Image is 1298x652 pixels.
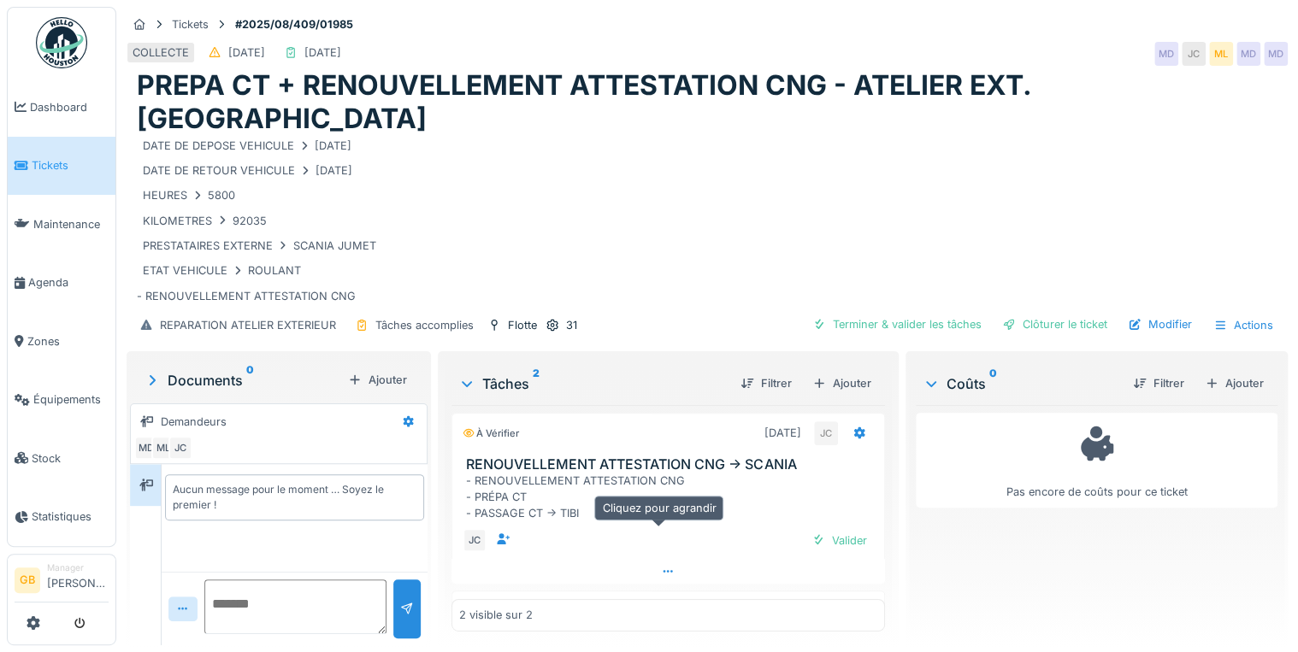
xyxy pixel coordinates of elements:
[134,436,158,460] div: MD
[341,368,414,391] div: Ajouter
[143,262,301,279] div: ETAT VEHICULE ROULANT
[143,238,376,254] div: PRESTATAIRES EXTERNE SCANIA JUMET
[30,99,109,115] span: Dashboard
[160,317,336,333] div: REPARATION ATELIER EXTERIEUR
[466,473,876,522] div: - RENOUVELLEMENT ATTESTATION CNG - PRÉPA CT - PASSAGE CT -> TIBI
[144,370,341,391] div: Documents
[143,213,267,229] div: KILOMETRES 92035
[1206,313,1281,338] div: Actions
[47,561,109,598] li: [PERSON_NAME]
[923,373,1119,394] div: Coûts
[8,429,115,488] a: Stock
[15,561,109,602] a: GB Manager[PERSON_NAME]
[143,187,235,203] div: HEURES 5800
[143,138,351,154] div: DATE DE DEPOSE VEHICULE [DATE]
[459,608,533,624] div: 2 visible sur 2
[466,456,876,473] h3: RENOUVELLEMENT ATTESTATION CNG -> SCANIA
[814,421,838,445] div: JC
[1198,372,1271,395] div: Ajouter
[228,16,360,32] strong: #2025/08/409/01985
[228,44,265,61] div: [DATE]
[33,216,109,232] span: Maintenance
[1236,42,1260,66] div: MD
[1264,42,1288,66] div: MD
[161,414,227,430] div: Demandeurs
[47,561,109,574] div: Manager
[8,312,115,371] a: Zones
[137,135,1277,306] div: - RENOUVELLEMENT ATTESTATION CNG - PRÉPA CT - PASSAGE CT -> TIBI
[137,69,1277,135] h1: PREPA CT + RENOUVELLEMENT ATTESTATION CNG - ATELIER EXT. [GEOGRAPHIC_DATA]
[15,567,40,593] li: GB
[805,372,878,395] div: Ajouter
[533,373,540,394] sup: 2
[28,274,109,291] span: Agenda
[143,162,352,179] div: DATE DE RETOUR VEHICULE [DATE]
[151,436,175,460] div: ML
[1154,42,1178,66] div: MD
[1121,313,1199,336] div: Modifier
[32,508,109,525] span: Statistiques
[508,317,537,333] div: Flotte
[458,373,726,394] div: Tâches
[32,157,109,173] span: Tickets
[805,529,874,552] div: Valider
[594,496,723,520] div: Cliquez pour agrandir
[8,371,115,430] a: Équipements
[734,372,799,395] div: Filtrer
[463,528,487,552] div: JC
[133,44,189,61] div: COLLECTE
[168,436,192,460] div: JC
[1182,42,1206,66] div: JC
[805,313,988,336] div: Terminer & valider les tâches
[32,450,109,467] span: Stock
[33,391,109,408] span: Équipements
[27,333,109,349] span: Zones
[8,254,115,313] a: Agenda
[375,317,474,333] div: Tâches accomplies
[814,599,838,623] div: JC
[1126,372,1191,395] div: Filtrer
[566,317,577,333] div: 31
[995,313,1114,336] div: Clôturer le ticket
[989,373,997,394] sup: 0
[927,420,1266,500] div: Pas encore de coûts pour ce ticket
[1209,42,1233,66] div: ML
[173,482,416,513] div: Aucun message pour le moment … Soyez le premier !
[246,370,254,391] sup: 0
[36,17,87,68] img: Badge_color-CXgf-gQk.svg
[304,44,341,61] div: [DATE]
[172,16,209,32] div: Tickets
[8,195,115,254] a: Maintenance
[764,425,801,441] div: [DATE]
[8,137,115,196] a: Tickets
[463,426,519,441] div: À vérifier
[8,78,115,137] a: Dashboard
[8,488,115,547] a: Statistiques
